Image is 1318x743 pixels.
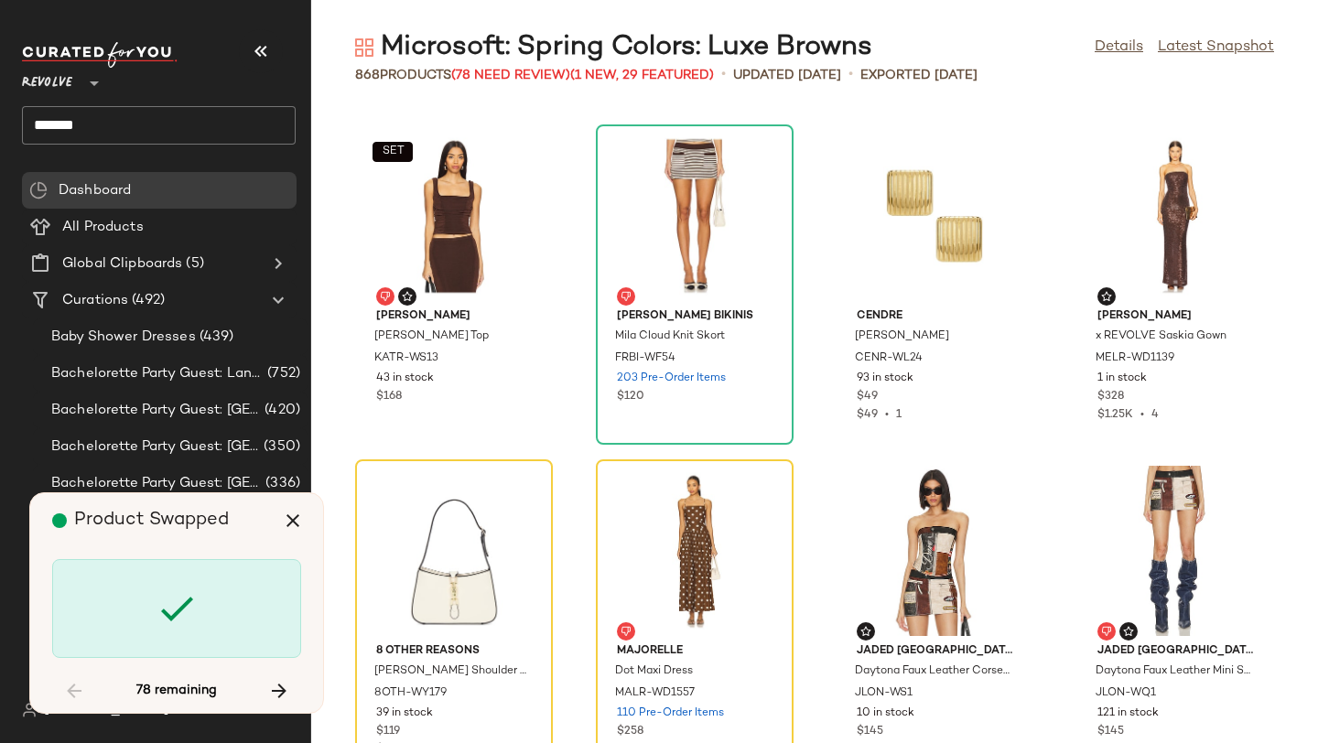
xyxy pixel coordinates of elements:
[617,724,643,740] span: $258
[615,350,675,367] span: FRBI-WF54
[1151,409,1159,421] span: 4
[376,724,400,740] span: $119
[1096,663,1251,680] span: Daytona Faux Leather Mini Skirt
[381,145,404,158] span: SET
[74,511,229,530] span: Product Swapped
[1097,308,1253,325] span: [PERSON_NAME]
[376,643,532,660] span: 8 Other Reasons
[1096,328,1226,345] span: x REVOLVE Saskia Gown
[848,64,853,86] span: •
[374,328,489,345] span: [PERSON_NAME] Top
[896,409,902,421] span: 1
[860,626,871,637] img: svg%3e
[1083,466,1268,636] img: JLON-WQ1_V1.jpg
[615,663,693,680] span: Dot Maxi Dress
[59,180,131,201] span: Dashboard
[260,436,300,458] span: (350)
[374,685,447,702] span: 8OTH-WY179
[196,327,234,348] span: (439)
[376,389,402,405] span: $168
[1123,626,1134,637] img: svg%3e
[22,42,178,68] img: cfy_white_logo.C9jOOHJF.svg
[857,705,914,722] span: 10 in stock
[62,253,182,275] span: Global Clipboards
[380,291,391,302] img: svg%3e
[1097,643,1253,660] span: Jaded [GEOGRAPHIC_DATA]
[182,253,203,275] span: (5)
[51,363,264,384] span: Bachelorette Party Guest: Landing Page
[264,363,300,384] span: (752)
[22,62,72,95] span: Revolve
[51,327,196,348] span: Baby Shower Dresses
[857,371,913,387] span: 93 in stock
[374,663,530,680] span: [PERSON_NAME] Shoulder Bag
[1158,37,1274,59] a: Latest Snapshot
[855,350,923,367] span: CENR-WL24
[51,400,261,421] span: Bachelorette Party Guest: [GEOGRAPHIC_DATA]
[621,291,632,302] img: svg%3e
[842,131,1027,301] img: CENR-WL24_V1.jpg
[1097,724,1124,740] span: $145
[857,643,1012,660] span: Jaded [GEOGRAPHIC_DATA]
[860,66,978,85] p: Exported [DATE]
[733,66,841,85] p: updated [DATE]
[374,350,438,367] span: KATR-WS13
[857,389,878,405] span: $49
[1097,389,1124,405] span: $328
[621,626,632,637] img: svg%3e
[355,69,380,82] span: 868
[362,131,546,301] img: KATR-WS13_V1.jpg
[1095,37,1143,59] a: Details
[261,400,300,421] span: (420)
[362,466,546,636] img: 8OTH-WY179_V1.jpg
[857,409,878,421] span: $49
[1097,705,1159,722] span: 121 in stock
[617,643,772,660] span: MAJORELLE
[878,409,896,421] span: •
[842,466,1027,636] img: JLON-WS1_V1.jpg
[373,142,413,162] button: SET
[1101,626,1112,637] img: svg%3e
[602,466,787,636] img: MALR-WD1557_V1.jpg
[355,38,373,57] img: svg%3e
[62,217,144,238] span: All Products
[128,290,165,311] span: (492)
[857,724,883,740] span: $145
[1097,371,1147,387] span: 1 in stock
[451,69,570,82] span: (78 Need Review)
[570,69,714,82] span: (1 New, 29 Featured)
[617,371,726,387] span: 203 Pre-Order Items
[22,703,37,717] img: svg%3e
[617,308,772,325] span: [PERSON_NAME] Bikinis
[857,308,1012,325] span: Cendre
[376,371,434,387] span: 43 in stock
[136,683,217,699] span: 78 remaining
[1096,685,1156,702] span: JLON-WQ1
[1096,350,1174,367] span: MELR-WD1139
[602,131,787,301] img: FRBI-WF54_V1.jpg
[855,328,949,345] span: [PERSON_NAME]
[855,663,1010,680] span: Daytona Faux Leather Corset Top
[376,705,433,722] span: 39 in stock
[376,308,532,325] span: [PERSON_NAME]
[721,64,726,86] span: •
[402,291,413,302] img: svg%3e
[615,685,695,702] span: MALR-WD1557
[29,181,48,199] img: svg%3e
[1133,409,1151,421] span: •
[355,29,872,66] div: Microsoft: Spring Colors: Luxe Browns
[62,290,128,311] span: Curations
[262,473,300,494] span: (336)
[1083,131,1268,301] img: MELR-WD1139_V1.jpg
[855,685,913,702] span: JLON-WS1
[615,328,725,345] span: Mila Cloud Knit Skort
[355,66,714,85] div: Products
[617,705,724,722] span: 110 Pre-Order Items
[1101,291,1112,302] img: svg%3e
[1097,409,1133,421] span: $1.25K
[51,473,262,494] span: Bachelorette Party Guest: [GEOGRAPHIC_DATA]
[617,389,644,405] span: $120
[51,436,260,458] span: Bachelorette Party Guest: [GEOGRAPHIC_DATA]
